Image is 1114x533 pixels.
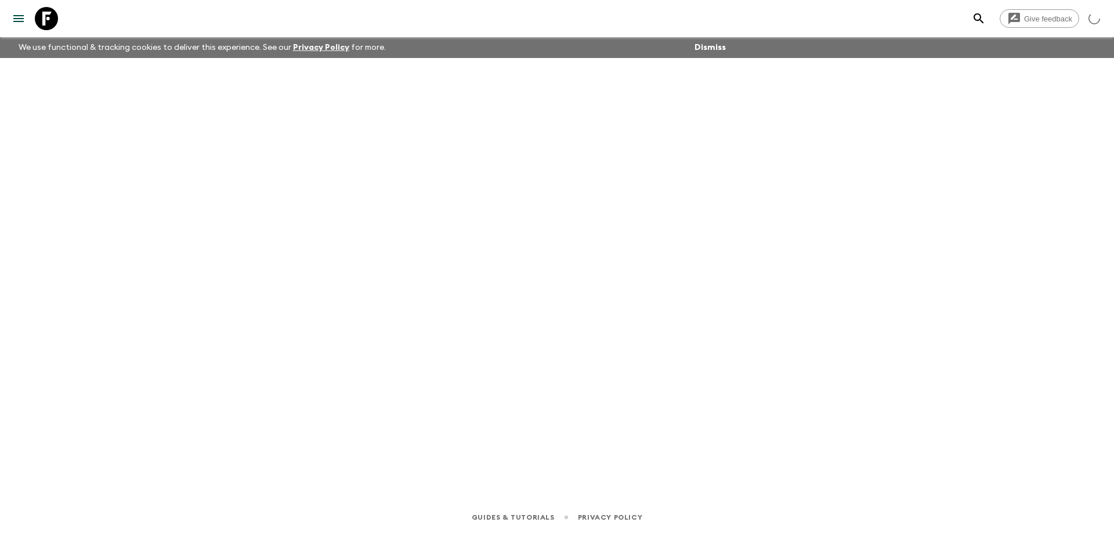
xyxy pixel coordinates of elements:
[14,37,390,58] p: We use functional & tracking cookies to deliver this experience. See our for more.
[7,7,30,30] button: menu
[1000,9,1079,28] a: Give feedback
[967,7,990,30] button: search adventures
[1018,14,1079,23] span: Give feedback
[692,39,729,56] button: Dismiss
[472,511,555,524] a: Guides & Tutorials
[578,511,642,524] a: Privacy Policy
[293,43,349,52] a: Privacy Policy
